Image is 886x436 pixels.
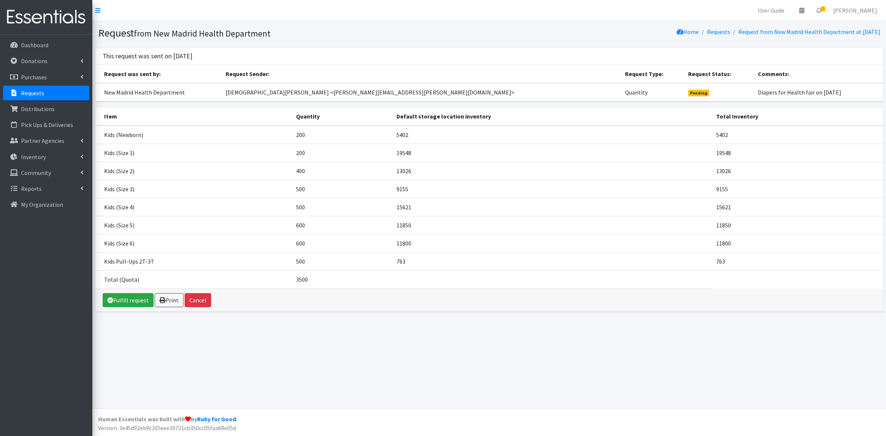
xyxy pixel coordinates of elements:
[712,252,883,270] td: 763
[21,169,51,176] p: Community
[810,3,827,18] a: 2
[103,52,192,60] h3: This request was sent on [DATE]
[95,162,292,180] td: Kids (Size 2)
[98,415,237,423] strong: Human Essentials was built with by .
[292,144,392,162] td: 200
[392,162,712,180] td: 13026
[292,180,392,198] td: 500
[95,83,221,102] td: New Madrid Health Department
[3,133,89,148] a: Partner Agencies
[21,153,46,161] p: Inventory
[197,415,236,423] a: Ruby for Good
[3,102,89,116] a: Distributions
[185,293,211,307] button: Cancel
[3,5,89,30] img: HumanEssentials
[677,28,699,35] a: Home
[95,180,292,198] td: Kids (Size 3)
[292,107,392,126] th: Quantity
[392,252,712,270] td: 763
[134,28,271,39] small: from New Madrid Health Department
[707,28,730,35] a: Requests
[688,90,709,96] span: Pending
[821,6,825,11] span: 2
[21,105,55,113] p: Distributions
[392,216,712,234] td: 11850
[292,198,392,216] td: 500
[392,180,712,198] td: 9155
[712,126,883,144] td: 5402
[392,144,712,162] td: 19548
[3,86,89,100] a: Requests
[155,293,183,307] a: Print
[95,234,292,252] td: Kids (Size 6)
[712,144,883,162] td: 19548
[21,73,47,81] p: Purchases
[621,83,684,102] td: Quantity
[21,57,48,65] p: Donations
[3,181,89,196] a: Reports
[95,198,292,216] td: Kids (Size 4)
[21,137,64,144] p: Partner Agencies
[292,162,392,180] td: 400
[95,216,292,234] td: Kids (Size 5)
[712,180,883,198] td: 9155
[3,54,89,68] a: Donations
[712,198,883,216] td: 15621
[3,70,89,85] a: Purchases
[392,198,712,216] td: 15621
[21,121,73,128] p: Pick Ups & Deliveries
[3,38,89,52] a: Dashboard
[712,216,883,234] td: 11850
[712,162,883,180] td: 13026
[221,83,621,102] td: [DEMOGRAPHIC_DATA][PERSON_NAME] <[PERSON_NAME][EMAIL_ADDRESS][PERSON_NAME][DOMAIN_NAME]>
[292,270,392,288] td: 3500
[21,41,48,49] p: Dashboard
[98,27,487,40] h1: Request
[21,89,44,97] p: Requests
[392,126,712,144] td: 5402
[827,3,883,18] a: [PERSON_NAME]
[95,252,292,270] td: Kids Pull-Ups 2T-3T
[712,107,883,126] th: Total Inventory
[3,197,89,212] a: My Organization
[292,234,392,252] td: 600
[95,65,221,83] th: Request was sent by:
[738,28,880,35] a: Request from New Madrid Health Department at [DATE]
[684,65,753,83] th: Request Status:
[292,216,392,234] td: 600
[3,165,89,180] a: Community
[753,65,883,83] th: Comments:
[292,252,392,270] td: 500
[292,126,392,144] td: 200
[712,234,883,252] td: 11800
[103,293,154,307] a: Fulfill request
[95,107,292,126] th: Item
[95,270,292,288] td: Total (Quota)
[752,3,790,18] a: User Guide
[21,185,42,192] p: Reports
[3,150,89,164] a: Inventory
[95,144,292,162] td: Kids (Size 1)
[221,65,621,83] th: Request Sender:
[98,424,236,432] span: Version: 3e45d92eb9c305eee39721cb350cc05faa68e05d
[392,107,712,126] th: Default storage location inventory
[392,234,712,252] td: 11800
[753,83,883,102] td: Diapers for Health fair on [DATE]
[3,117,89,132] a: Pick Ups & Deliveries
[621,65,684,83] th: Request Type:
[95,126,292,144] td: Kids (Newborn)
[21,201,63,208] p: My Organization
